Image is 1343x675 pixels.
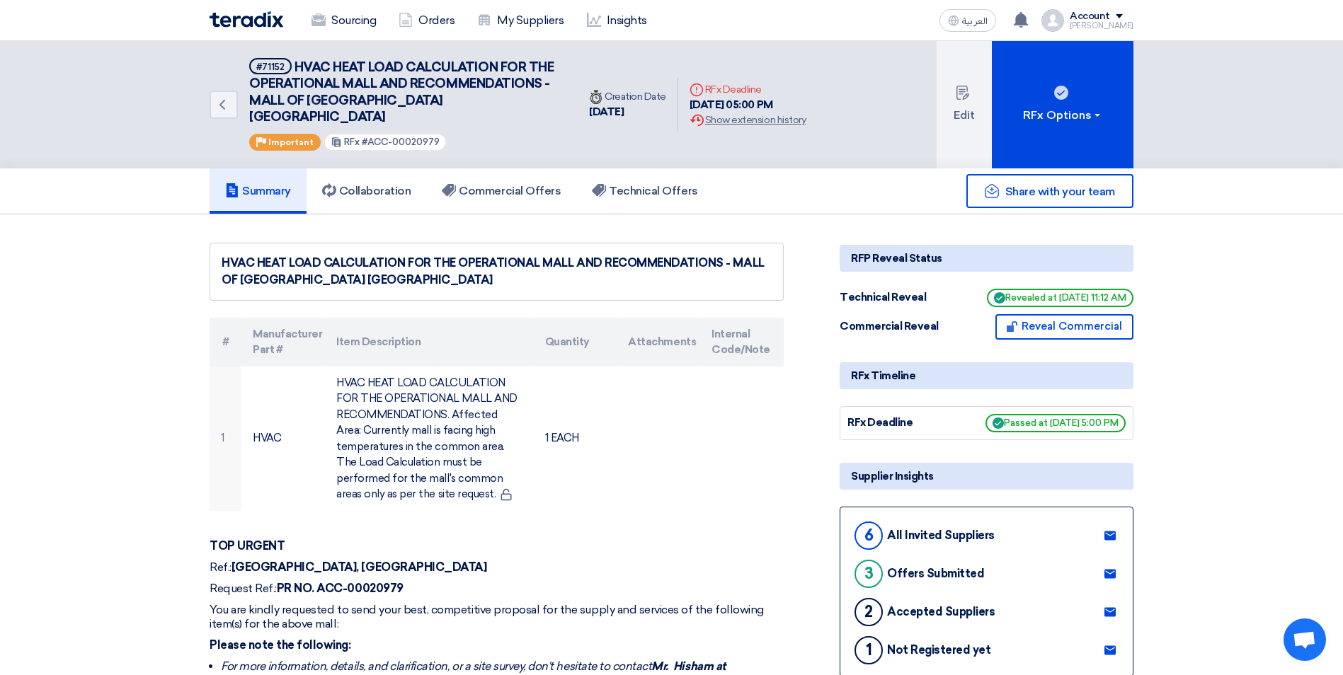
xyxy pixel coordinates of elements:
th: Attachments [617,318,700,367]
a: My Suppliers [466,5,575,36]
a: Collaboration [307,168,427,214]
td: 1 EACH [534,367,617,511]
a: Orders [387,5,466,36]
div: Not Registered yet [887,643,990,657]
div: 2 [855,598,883,626]
p: Request Ref.: [210,582,784,596]
div: [DATE] 05:00 PM [690,97,806,113]
div: RFx Timeline [840,362,1133,389]
span: HVAC HEAT LOAD CALCULATION FOR THE OPERATIONAL MALL AND RECOMMENDATIONS - MALL OF [GEOGRAPHIC_DAT... [249,59,554,125]
button: RFx Options [992,41,1133,168]
div: Show extension history [690,112,806,127]
img: Teradix logo [210,11,283,28]
div: RFx Deadline [847,415,954,431]
span: العربية [962,16,988,26]
div: 3 [855,560,883,588]
span: Revealed at [DATE] 11:12 AM [987,289,1133,307]
p: You are kindly requested to send your best, competitive proposal for the supply and services of t... [210,603,784,631]
span: Important [268,137,314,147]
h5: HVAC HEAT LOAD CALCULATION FOR THE OPERATIONAL MALL AND RECOMMENDATIONS - MALL OF ARABIA JEDDAH [249,58,561,126]
div: All Invited Suppliers [887,529,995,542]
a: Technical Offers [576,168,713,214]
strong: TOP URGENT [210,539,285,553]
p: Ref.: [210,560,784,575]
div: Accepted Suppliers [887,605,995,618]
th: # [210,318,241,367]
div: Technical Reveal [840,289,946,306]
th: Manufacturer Part # [241,318,325,367]
strong: [GEOGRAPHIC_DATA], [GEOGRAPHIC_DATA] [232,560,487,574]
div: RFP Reveal Status [840,245,1133,272]
button: Edit [937,41,992,168]
strong: Please note the following: [210,638,351,652]
td: HVAC [241,367,325,511]
th: Quantity [534,318,617,367]
div: HVAC HEAT LOAD CALCULATION FOR THE OPERATIONAL MALL AND RECOMMENDATIONS - MALL OF [GEOGRAPHIC_DAT... [222,255,772,289]
h5: Collaboration [322,184,411,198]
h5: Technical Offers [592,184,697,198]
h5: Commercial Offers [442,184,561,198]
th: Item Description [325,318,533,367]
span: Share with your team [1005,185,1115,198]
div: 6 [855,521,883,550]
div: RFx Options [1023,107,1103,124]
button: العربية [939,9,996,32]
a: Commercial Offers [426,168,576,214]
span: RFx [344,137,360,147]
div: Creation Date [589,89,666,104]
div: [PERSON_NAME] [1070,22,1133,30]
a: Summary [210,168,307,214]
th: Internal Code/Note [700,318,784,367]
span: Passed at [DATE] 5:00 PM [985,414,1126,432]
a: Insights [576,5,658,36]
strong: PR NO. ACC-00020979 [277,582,404,595]
div: #71152 [256,62,285,71]
div: [DATE] [589,104,666,120]
div: Account [1070,11,1110,23]
div: Open chat [1284,618,1326,661]
div: 1 [855,636,883,664]
span: #ACC-00020979 [362,137,440,147]
button: Reveal Commercial [995,314,1133,340]
td: 1 [210,367,241,511]
div: RFx Deadline [690,82,806,97]
a: Sourcing [300,5,387,36]
div: Offers Submitted [887,567,984,580]
td: HVAC HEAT LOAD CALCULATION FOR THE OPERATIONAL MALL AND RECOMMENDATIONS. Affected Area: Currently... [325,367,533,511]
div: Supplier Insights [840,463,1133,490]
div: Commercial Reveal [840,318,946,335]
h5: Summary [225,184,291,198]
img: profile_test.png [1041,9,1064,32]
